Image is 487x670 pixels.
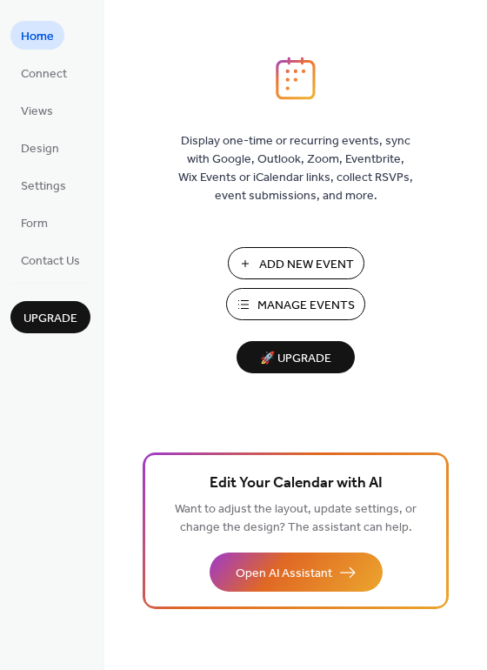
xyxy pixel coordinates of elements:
[10,171,77,199] a: Settings
[259,256,354,274] span: Add New Event
[21,65,67,84] span: Connect
[210,553,383,592] button: Open AI Assistant
[10,133,70,162] a: Design
[21,215,48,233] span: Form
[21,140,59,158] span: Design
[228,247,364,279] button: Add New Event
[10,301,90,333] button: Upgrade
[247,347,344,371] span: 🚀 Upgrade
[10,245,90,274] a: Contact Us
[23,310,77,328] span: Upgrade
[10,96,63,124] a: Views
[21,252,80,271] span: Contact Us
[210,472,383,496] span: Edit Your Calendar with AI
[276,57,316,100] img: logo_icon.svg
[226,288,365,320] button: Manage Events
[10,58,77,87] a: Connect
[237,341,355,373] button: 🚀 Upgrade
[257,297,355,315] span: Manage Events
[21,178,66,196] span: Settings
[10,21,64,50] a: Home
[236,565,332,583] span: Open AI Assistant
[21,103,53,121] span: Views
[175,498,417,539] span: Want to adjust the layout, update settings, or change the design? The assistant can help.
[178,132,413,205] span: Display one-time or recurring events, sync with Google, Outlook, Zoom, Eventbrite, Wix Events or ...
[21,28,54,46] span: Home
[10,208,58,237] a: Form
